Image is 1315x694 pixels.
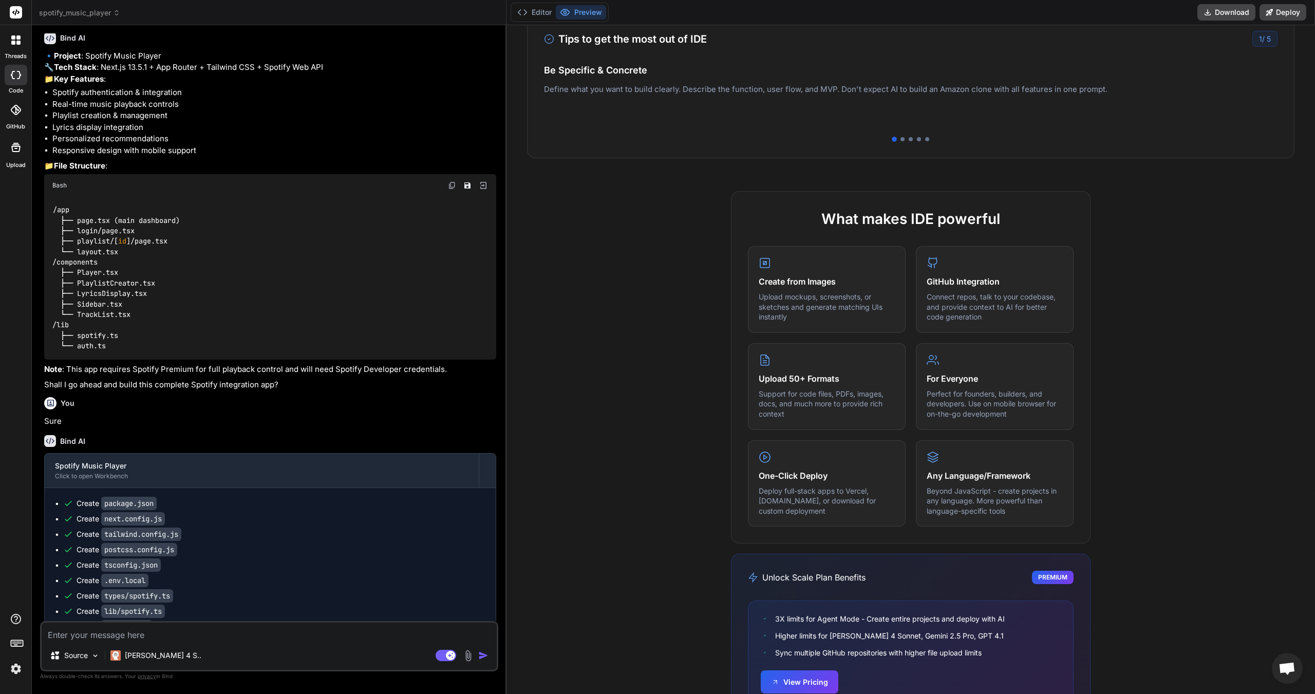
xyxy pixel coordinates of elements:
[761,670,838,693] button: View Pricing
[55,472,468,480] div: Click to open Workbench
[61,398,74,408] h6: You
[55,461,468,471] div: Spotify Music Player
[448,181,456,190] img: copy
[478,650,489,661] img: icon
[60,33,85,43] h6: Bind AI
[101,558,161,572] code: tsconfig.json
[44,364,496,376] p: : This app requires Spotify Premium for full playback control and will need Spotify Developer cre...
[6,122,25,131] label: GitHub
[54,161,105,171] strong: File Structure
[52,122,496,134] li: Lyrics display integration
[77,514,165,524] div: Create
[462,650,474,662] img: attachment
[52,110,496,122] li: Playlist creation & management
[77,498,157,509] div: Create
[759,292,895,322] p: Upload mockups, screenshots, or sketches and generate matching UIs instantly
[1197,4,1255,21] button: Download
[748,571,866,584] h3: Unlock Scale Plan Benefits
[40,671,498,681] p: Always double-check its answers. Your in Bind
[775,647,982,658] span: Sync multiple GitHub repositories with higher file upload limits
[556,5,606,20] button: Preview
[101,605,165,618] code: lib/spotify.ts
[1267,34,1271,43] span: 5
[138,673,156,679] span: privacy
[544,31,707,47] h3: Tips to get the most out of IDE
[101,589,173,603] code: types/spotify.ts
[52,204,180,351] code: /app ├── page.tsx (main dashboard) ├── login/page.tsx ├── playlist/[ ]/page.tsx └── layout.tsx /c...
[77,545,177,555] div: Create
[54,62,97,72] strong: Tech Stack
[7,660,25,678] img: settings
[52,99,496,110] li: Real-time music playback controls
[101,528,181,541] code: tailwind.config.js
[927,486,1063,516] p: Beyond JavaScript - create projects in any language. More powerful than language-specific tools
[101,574,148,587] code: .env.local
[54,51,81,61] strong: Project
[101,512,165,526] code: next.config.js
[52,145,496,157] li: Responsive design with mobile support
[513,5,556,20] button: Editor
[44,379,496,391] p: Shall I go ahead and build this complete Spotify integration app?
[927,389,1063,419] p: Perfect for founders, builders, and developers. Use on mobile browser for on-the-go development
[544,63,1278,77] h4: Be Specific & Concrete
[1272,653,1303,684] a: Open chat
[927,292,1063,322] p: Connect repos, talk to your codebase, and provide context to AI for better code generation
[759,470,895,482] h4: One-Click Deploy
[52,87,496,99] li: Spotify authentication & integration
[77,591,173,601] div: Create
[927,372,1063,385] h4: For Everyone
[77,575,148,586] div: Create
[748,208,1074,230] h2: What makes IDE powerful
[101,497,157,510] code: package.json
[759,275,895,288] h4: Create from Images
[125,650,201,661] p: [PERSON_NAME] 4 S..
[5,52,27,61] label: threads
[6,161,26,170] label: Upload
[110,650,121,661] img: Claude 4 Sonnet
[44,160,496,172] p: 📁 :
[927,470,1063,482] h4: Any Language/Framework
[479,181,488,190] img: Open in Browser
[91,651,100,660] img: Pick Models
[60,436,85,446] h6: Bind AI
[927,275,1063,288] h4: GitHub Integration
[759,372,895,385] h4: Upload 50+ Formats
[460,178,475,193] button: Save file
[101,543,177,556] code: postcss.config.js
[39,8,120,18] span: spotify_music_player
[44,416,496,427] p: Sure
[775,613,1005,624] span: 3X limits for Agent Mode - Create entire projects and deploy with AI
[44,364,62,374] strong: Note
[759,389,895,419] p: Support for code files, PDFs, images, docs, and much more to provide rich context
[52,181,67,190] span: Bash
[54,74,104,84] strong: Key Features
[52,133,496,145] li: Personalized recommendations
[45,454,479,487] button: Spotify Music PlayerClick to open Workbench
[9,86,23,95] label: code
[77,529,181,539] div: Create
[759,486,895,516] p: Deploy full-stack apps to Vercel, [DOMAIN_NAME], or download for custom deployment
[775,630,1004,641] span: Higher limits for [PERSON_NAME] 4 Sonnet, Gemini 2.5 Pro, GPT 4.1
[1260,4,1306,21] button: Deploy
[101,620,153,633] code: lib/auth.ts
[64,650,88,661] p: Source
[77,560,161,570] div: Create
[1252,31,1278,47] div: /
[77,606,165,616] div: Create
[44,50,496,85] p: 🔹 : Spotify Music Player 🔧 : Next.js 13.5.1 + App Router + Tailwind CSS + Spotify Web API 📁 :
[1032,571,1074,584] div: Premium
[1259,34,1262,43] span: 1
[118,237,126,246] span: id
